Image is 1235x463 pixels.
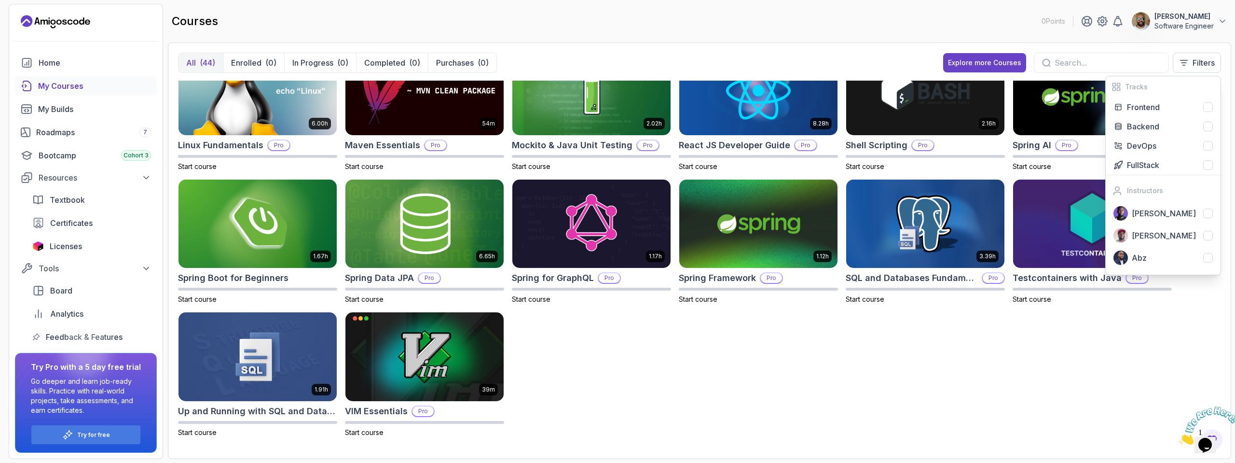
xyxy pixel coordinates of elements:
[345,405,408,418] h2: VIM Essentials
[15,99,157,119] a: builds
[345,271,414,285] h2: Spring Data JPA
[948,58,1021,68] div: Explore more Courses
[345,162,384,170] span: Start course
[1013,271,1122,285] h2: Testcontainers with Java
[46,331,123,343] span: Feedback & Features
[637,140,659,150] p: Pro
[345,295,384,303] span: Start course
[50,217,93,229] span: Certificates
[813,120,829,127] p: 8.28h
[178,271,288,285] h2: Spring Boot for Beginners
[1106,136,1221,155] button: DevOps
[983,273,1004,283] p: Pro
[50,308,83,320] span: Analytics
[795,140,816,150] p: Pro
[1113,228,1128,243] img: instructor img
[512,139,632,152] h2: Mockito & Java Unit Testing
[172,14,218,29] h2: courses
[21,14,90,29] a: Landing page
[15,146,157,165] a: bootcamp
[15,76,157,96] a: courses
[345,139,420,152] h2: Maven Essentials
[27,304,157,323] a: analytics
[178,46,337,135] img: Linux Fundamentals card
[1056,140,1077,150] p: Pro
[178,428,217,436] span: Start course
[599,273,620,283] p: Pro
[231,57,261,69] p: Enrolled
[1127,186,1163,196] h2: Instructors
[1132,252,1147,264] p: Abz
[649,253,662,260] p: 1.17h
[31,377,141,415] p: Go deeper and learn job-ready skills. Practice with real-world projects, take assessments, and ea...
[4,4,8,12] span: 1
[943,53,1026,72] button: Explore more Courses
[1154,21,1214,31] p: Software Engineer
[846,180,1004,268] img: SQL and Databases Fundamentals card
[15,123,157,142] a: roadmaps
[512,46,671,135] img: Mockito & Java Unit Testing card
[345,428,384,436] span: Start course
[428,53,496,72] button: Purchases(0)
[50,285,72,296] span: Board
[846,139,907,152] h2: Shell Scripting
[646,120,662,127] p: 2.02h
[313,253,328,260] p: 1.67h
[1013,180,1171,268] img: Testcontainers with Java card
[345,180,504,268] img: Spring Data JPA card
[15,260,157,277] button: Tools
[345,46,504,135] img: Maven Essentials card
[4,4,64,42] img: Chat attention grabber
[268,140,289,150] p: Pro
[32,241,44,251] img: jetbrains icon
[50,240,82,252] span: Licenses
[982,120,996,127] p: 2.16h
[1106,224,1221,247] button: instructor img[PERSON_NAME]
[1132,12,1150,30] img: user profile image
[1106,117,1221,136] button: Backend
[1173,53,1221,73] button: Filters
[425,140,446,150] p: Pro
[679,139,790,152] h2: React JS Developer Guide
[178,405,337,418] h2: Up and Running with SQL and Databases
[478,57,489,69] div: (0)
[312,120,328,127] p: 6.00h
[412,407,434,416] p: Pro
[1013,295,1051,303] span: Start course
[679,180,837,268] img: Spring Framework card
[1126,273,1148,283] p: Pro
[1132,208,1196,219] p: [PERSON_NAME]
[38,103,151,115] div: My Builds
[39,57,151,69] div: Home
[178,162,217,170] span: Start course
[15,169,157,186] button: Resources
[1013,162,1051,170] span: Start course
[846,271,978,285] h2: SQL and Databases Fundamentals
[1127,159,1159,171] p: FullStack
[1106,247,1221,269] button: instructor imgAbz
[27,281,157,300] a: board
[482,386,495,393] p: 39m
[364,57,405,69] p: Completed
[679,295,717,303] span: Start course
[1193,57,1215,69] p: Filters
[200,57,215,69] div: (44)
[846,46,1004,135] img: Shell Scripting card
[123,152,149,159] span: Cohort 3
[265,57,276,69] div: (0)
[178,295,217,303] span: Start course
[1154,12,1214,21] p: [PERSON_NAME]
[679,271,756,285] h2: Spring Framework
[512,180,671,268] img: Spring for GraphQL card
[39,150,151,161] div: Bootcamp
[337,57,348,69] div: (0)
[1042,16,1065,26] p: 0 Points
[50,194,85,206] span: Textbook
[178,139,263,152] h2: Linux Fundamentals
[284,53,356,72] button: In Progress(0)
[39,172,151,183] div: Resources
[1125,82,1148,92] h2: Tracks
[178,53,223,72] button: All(44)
